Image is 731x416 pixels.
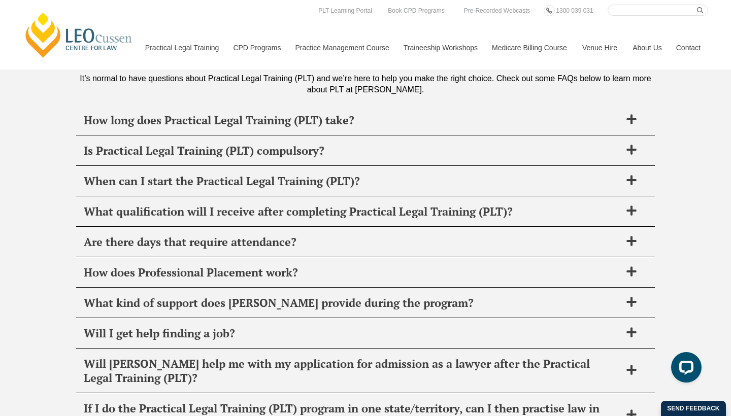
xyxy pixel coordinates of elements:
a: Book CPD Programs [385,5,447,16]
span: How does Professional Placement work? [84,265,621,280]
span: What qualification will I receive after completing Practical Legal Training (PLT)? [84,204,621,219]
span: Will [PERSON_NAME] help me with my application for admission as a lawyer after the Practical Lega... [84,357,621,385]
span: 1300 039 031 [556,7,593,14]
a: Practical Legal Training [138,26,226,70]
a: Contact [669,26,708,70]
span: Are there days that require attendance? [84,235,621,249]
iframe: LiveChat chat widget [663,348,706,391]
span: How long does Practical Legal Training (PLT) take? [84,113,621,127]
a: Medicare Billing Course [484,26,575,70]
span: When can I start the Practical Legal Training (PLT)? [84,174,621,188]
a: Venue Hire [575,26,625,70]
span: Will I get help finding a job? [84,326,621,340]
a: CPD Programs [225,26,287,70]
a: About Us [625,26,669,70]
div: It’s normal to have questions about Practical Legal Training (PLT) and we’re here to help you mak... [76,73,655,95]
a: PLT Learning Portal [316,5,375,16]
a: Traineeship Workshops [396,26,484,70]
span: Is Practical Legal Training (PLT) compulsory? [84,144,621,158]
a: [PERSON_NAME] Centre for Law [23,11,135,59]
a: 1300 039 031 [553,5,595,16]
a: Practice Management Course [288,26,396,70]
span: What kind of support does [PERSON_NAME] provide during the program? [84,296,621,310]
a: Pre-Recorded Webcasts [461,5,533,16]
